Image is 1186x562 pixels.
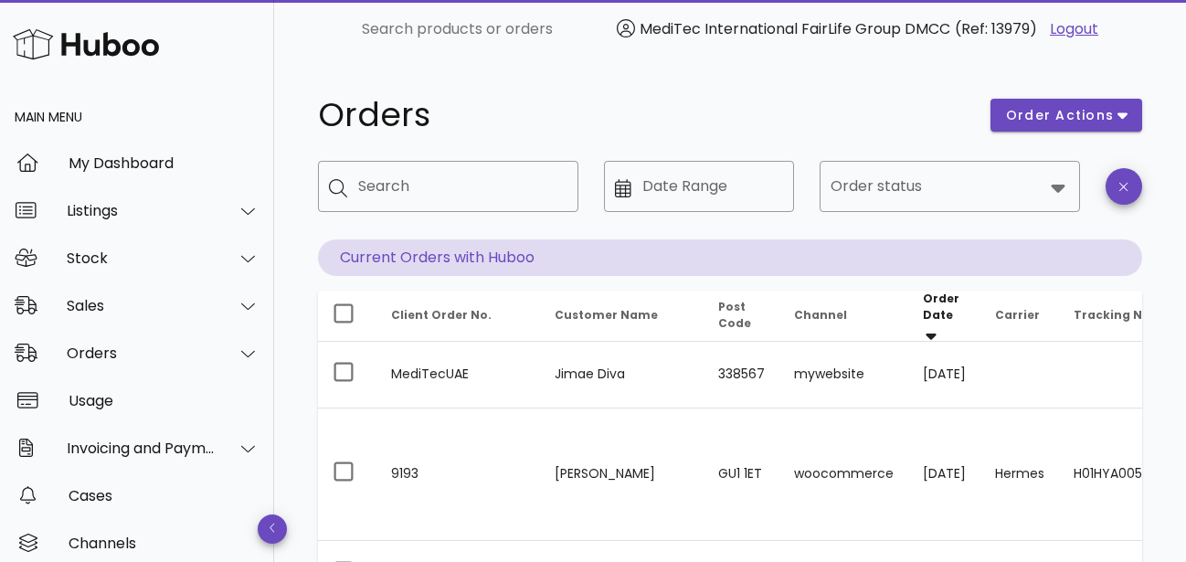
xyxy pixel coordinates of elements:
[990,99,1142,132] button: order actions
[1050,18,1098,40] a: Logout
[555,307,658,323] span: Customer Name
[779,408,908,541] td: woocommerce
[13,25,159,64] img: Huboo Logo
[980,408,1059,541] td: Hermes
[376,291,540,342] th: Client Order No.
[704,291,779,342] th: Post Code
[69,535,259,552] div: Channels
[908,408,980,541] td: [DATE]
[67,297,216,314] div: Sales
[908,342,980,408] td: [DATE]
[376,408,540,541] td: 9193
[923,291,959,323] span: Order Date
[704,342,779,408] td: 338567
[69,392,259,409] div: Usage
[318,239,1142,276] p: Current Orders with Huboo
[908,291,980,342] th: Order Date: Sorted descending. Activate to remove sorting.
[67,249,216,267] div: Stock
[67,202,216,219] div: Listings
[955,18,1037,39] span: (Ref: 13979)
[779,342,908,408] td: mywebsite
[318,99,969,132] h1: Orders
[376,342,540,408] td: MediTecUAE
[69,154,259,172] div: My Dashboard
[391,307,492,323] span: Client Order No.
[779,291,908,342] th: Channel
[1074,307,1154,323] span: Tracking No.
[67,440,216,457] div: Invoicing and Payments
[718,299,751,331] span: Post Code
[540,291,704,342] th: Customer Name
[540,342,704,408] td: Jimae Diva
[67,345,216,362] div: Orders
[69,487,259,504] div: Cases
[995,307,1040,323] span: Carrier
[980,291,1059,342] th: Carrier
[704,408,779,541] td: GU1 1ET
[540,408,704,541] td: [PERSON_NAME]
[794,307,847,323] span: Channel
[820,161,1080,212] div: Order status
[640,18,950,39] span: MediTec International FairLife Group DMCC
[1005,106,1115,125] span: order actions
